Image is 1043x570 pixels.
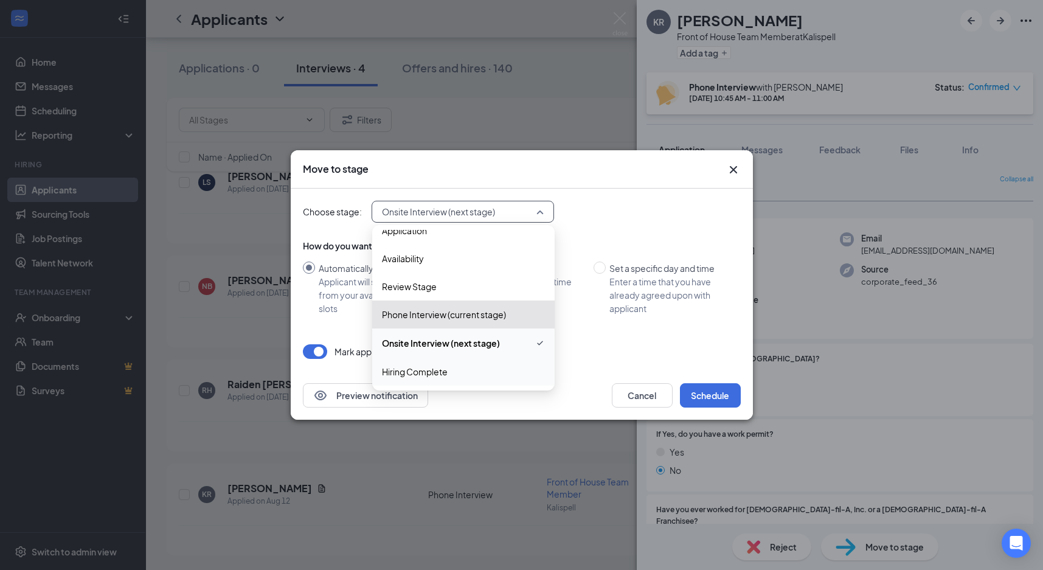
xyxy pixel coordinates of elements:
div: Open Intercom Messenger [1002,529,1031,558]
svg: Eye [313,388,328,403]
button: Schedule [680,383,741,408]
p: Mark applicant(s) as Completed for Phone Interview [334,346,539,358]
div: Set a specific day and time [609,262,731,275]
span: Onsite Interview (next stage) [382,336,500,350]
span: Onsite Interview (next stage) [382,203,495,221]
h3: Move to stage [303,162,369,176]
span: Availability [382,252,424,265]
svg: Checkmark [535,336,545,350]
span: Phone Interview (current stage) [382,308,506,321]
button: Close [726,162,741,177]
span: Application [382,224,427,237]
svg: Cross [726,162,741,177]
div: Automatically [319,262,414,275]
div: How do you want to schedule time with the applicant? [303,240,741,252]
div: Applicant will select from your available time slots [319,275,414,315]
div: Enter a time that you have already agreed upon with applicant [609,275,731,315]
span: Review Stage [382,280,437,293]
span: Hiring Complete [382,365,448,378]
button: EyePreview notification [303,383,428,408]
span: Choose stage: [303,205,362,218]
button: Cancel [612,383,673,408]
